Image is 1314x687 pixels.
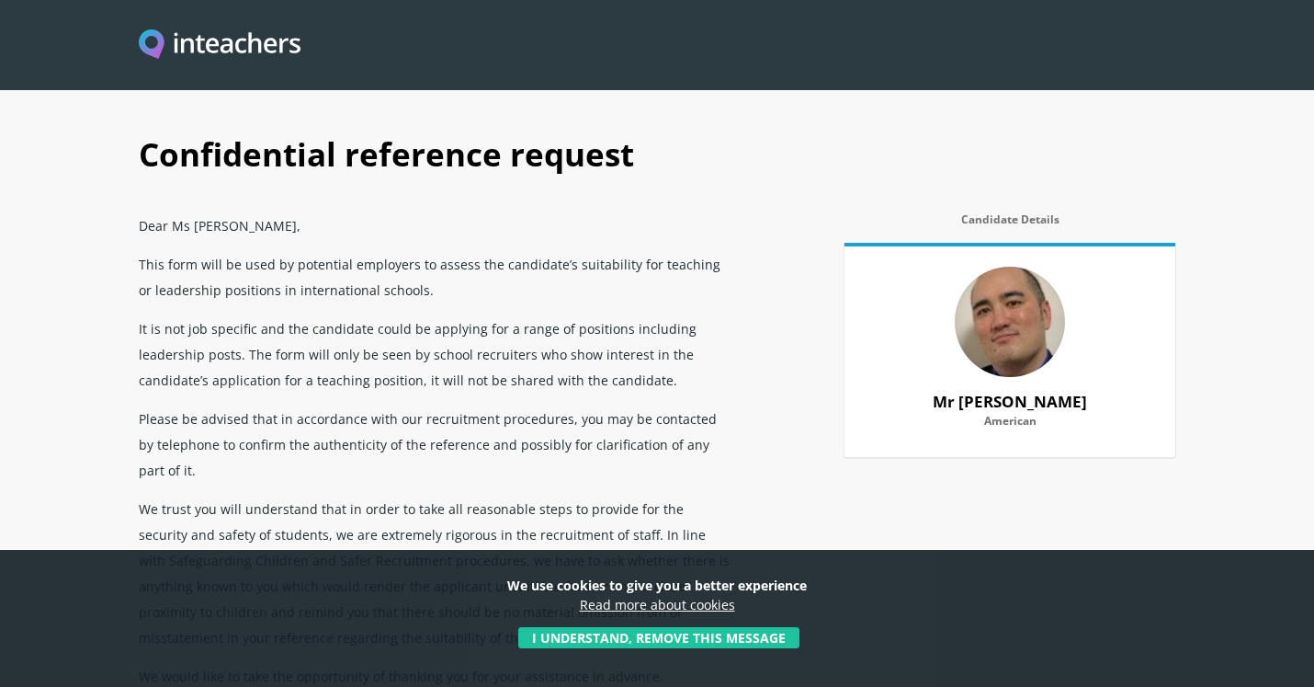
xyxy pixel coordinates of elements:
[139,116,1175,206] h1: Confidential reference request
[955,267,1065,377] img: 80467
[844,213,1175,237] label: Candidate Details
[139,245,734,309] p: This form will be used by potential employers to assess the candidate’s suitability for teaching ...
[518,627,799,648] button: I understand, remove this message
[139,29,300,62] a: Visit this site's homepage
[139,309,734,399] p: It is not job specific and the candidate could be applying for a range of positions including lea...
[933,391,1087,412] strong: Mr [PERSON_NAME]
[507,577,807,594] strong: We use cookies to give you a better experience
[580,596,735,613] a: Read more about cookies
[139,206,734,245] p: Dear Ms [PERSON_NAME],
[139,29,300,62] img: Inteachers
[139,399,734,489] p: Please be advised that in accordance with our recruitment procedures, you may be contacted by tel...
[139,489,734,657] p: We trust you will understand that in order to take all reasonable steps to provide for the securi...
[867,415,1153,439] label: American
